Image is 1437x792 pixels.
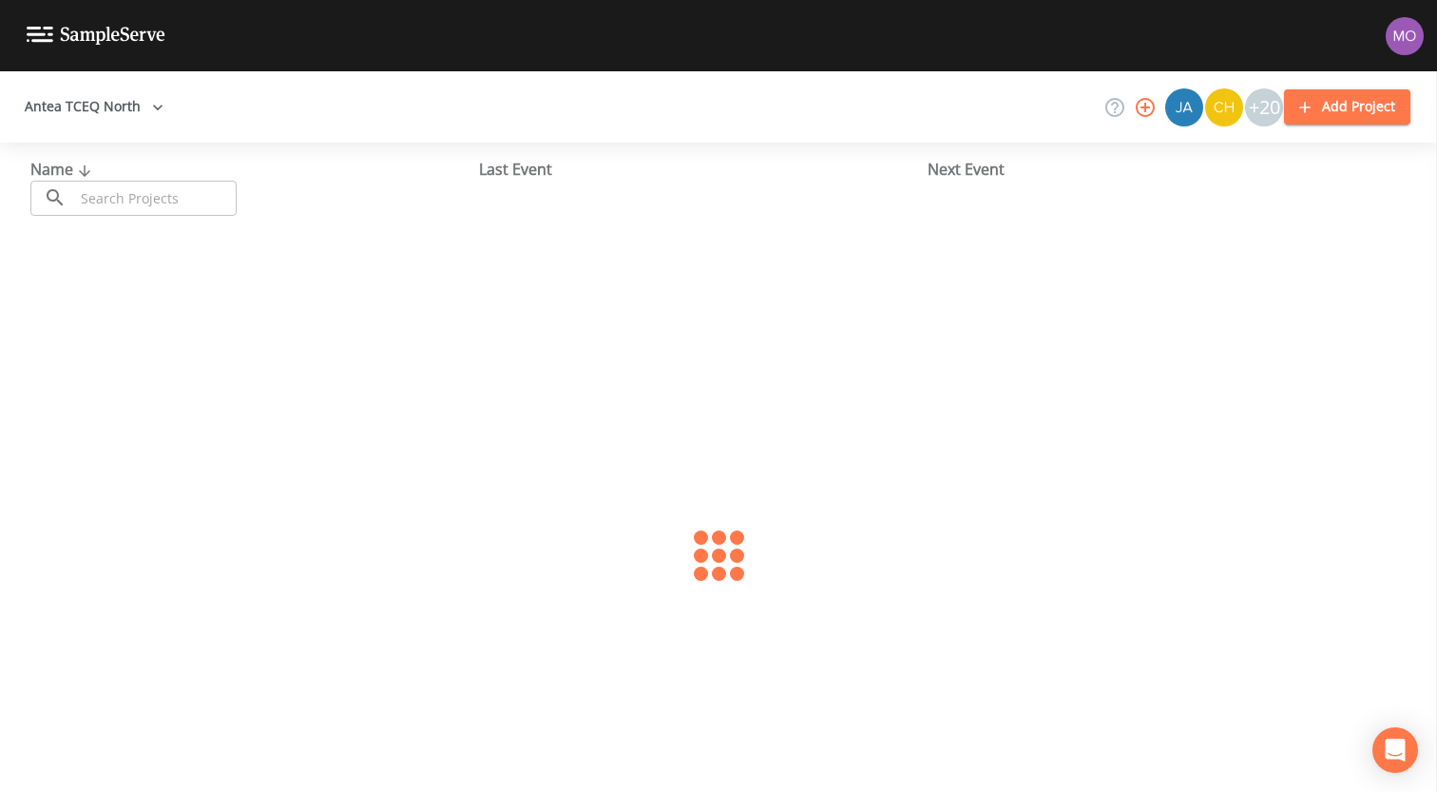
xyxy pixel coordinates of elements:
[17,89,171,125] button: Antea TCEQ North
[1165,88,1203,126] img: 2e773653e59f91cc345d443c311a9659
[928,158,1376,181] div: Next Event
[1245,88,1283,126] div: +20
[1164,88,1204,126] div: James Whitmire
[1284,89,1410,125] button: Add Project
[27,27,165,45] img: logo
[479,158,928,181] div: Last Event
[1386,17,1424,55] img: 4e251478aba98ce068fb7eae8f78b90c
[1205,88,1243,126] img: c74b8b8b1c7a9d34f67c5e0ca157ed15
[30,159,96,180] span: Name
[1204,88,1244,126] div: Charles Medina
[1372,727,1418,773] div: Open Intercom Messenger
[74,181,237,216] input: Search Projects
